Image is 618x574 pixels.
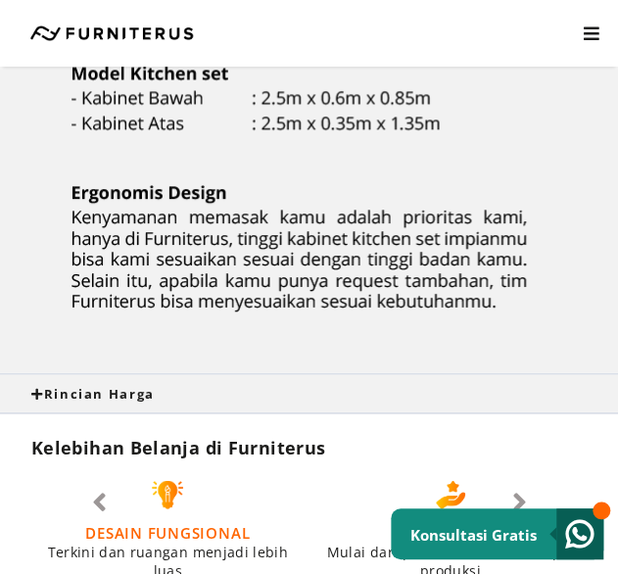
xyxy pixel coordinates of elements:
small: Konsultasi Gratis [410,525,537,545]
div: Rincian Harga [31,385,587,403]
h2: Kelebihan Belanja di Furniterus [31,436,587,459]
img: desain-fungsional.png [152,481,183,509]
h4: DESAIN FUNGSIONAL [31,523,305,543]
a: Konsultasi Gratis [391,508,603,559]
img: berkualitas.png [436,481,465,509]
h4: BERKUALITAS [314,523,588,543]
